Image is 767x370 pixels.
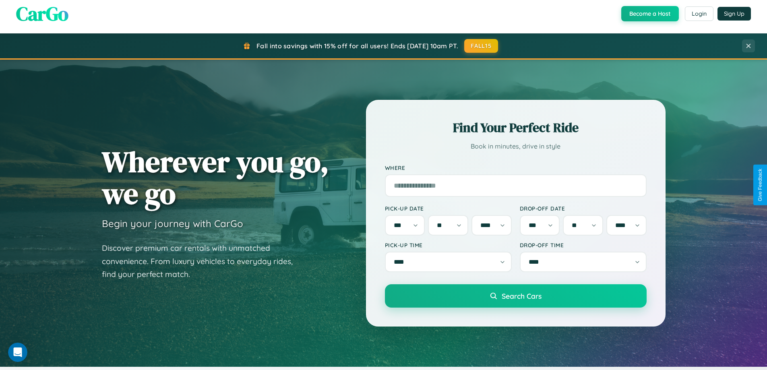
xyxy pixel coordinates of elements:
label: Drop-off Time [520,242,647,248]
div: Give Feedback [757,169,763,201]
span: Search Cars [502,291,542,300]
button: Search Cars [385,284,647,308]
span: CarGo [16,0,68,27]
label: Pick-up Date [385,205,512,212]
button: Login [685,6,713,21]
button: Become a Host [621,6,679,21]
label: Drop-off Date [520,205,647,212]
button: FALL15 [464,39,498,53]
label: Where [385,164,647,171]
label: Pick-up Time [385,242,512,248]
button: Sign Up [717,7,751,21]
iframe: Intercom live chat [8,343,27,362]
h1: Wherever you go, we go [102,146,329,209]
h3: Begin your journey with CarGo [102,217,243,229]
p: Book in minutes, drive in style [385,141,647,152]
p: Discover premium car rentals with unmatched convenience. From luxury vehicles to everyday rides, ... [102,242,303,281]
span: Fall into savings with 15% off for all users! Ends [DATE] 10am PT. [256,42,458,50]
h2: Find Your Perfect Ride [385,119,647,136]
